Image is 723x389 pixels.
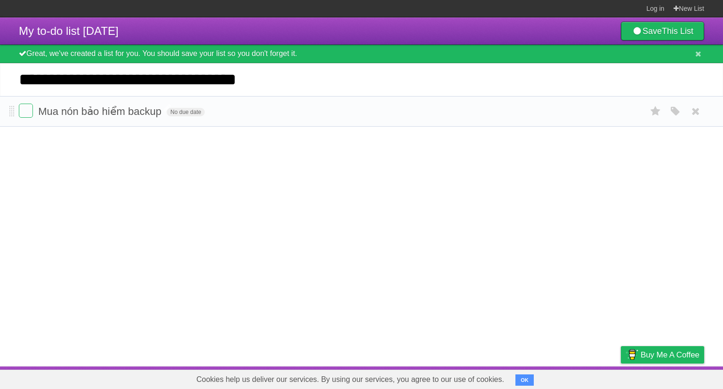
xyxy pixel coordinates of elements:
button: OK [515,374,534,386]
span: Cookies help us deliver our services. By using our services, you agree to our use of cookies. [187,370,514,389]
span: Buy me a coffee [641,347,699,363]
a: SaveThis List [621,22,704,41]
span: Mua nón bảo hiểm backup [38,105,164,117]
a: Privacy [609,369,633,387]
a: Buy me a coffee [621,346,704,364]
span: My to-do list [DATE] [19,24,119,37]
img: Buy me a coffee [626,347,638,363]
span: No due date [167,108,205,116]
a: Developers [527,369,565,387]
a: Suggest a feature [645,369,704,387]
label: Done [19,104,33,118]
a: About [496,369,515,387]
b: This List [662,26,693,36]
a: Terms [577,369,597,387]
label: Star task [647,104,665,119]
